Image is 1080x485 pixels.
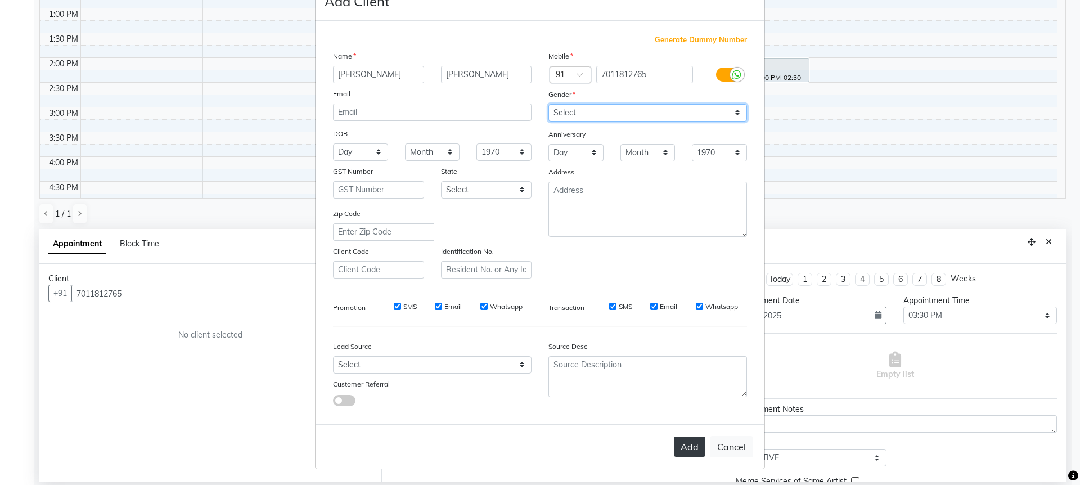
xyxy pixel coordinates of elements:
[674,437,705,457] button: Add
[548,342,587,352] label: Source Desc
[619,302,632,312] label: SMS
[333,261,424,279] input: Client Code
[333,342,372,352] label: Lead Source
[333,209,361,219] label: Zip Code
[333,104,532,121] input: Email
[655,34,747,46] span: Generate Dummy Number
[441,261,532,279] input: Resident No. or Any Id
[333,181,424,199] input: GST Number
[441,246,494,257] label: Identification No.
[490,302,523,312] label: Whatsapp
[548,303,584,313] label: Transaction
[333,167,373,177] label: GST Number
[333,129,348,139] label: DOB
[660,302,677,312] label: Email
[333,51,356,61] label: Name
[548,89,575,100] label: Gender
[333,246,369,257] label: Client Code
[333,66,424,83] input: First Name
[596,66,694,83] input: Mobile
[710,436,753,457] button: Cancel
[333,379,390,389] label: Customer Referral
[403,302,417,312] label: SMS
[333,223,434,241] input: Enter Zip Code
[548,51,573,61] label: Mobile
[441,66,532,83] input: Last Name
[548,167,574,177] label: Address
[441,167,457,177] label: State
[333,89,350,99] label: Email
[705,302,738,312] label: Whatsapp
[333,303,366,313] label: Promotion
[548,129,586,140] label: Anniversary
[444,302,462,312] label: Email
